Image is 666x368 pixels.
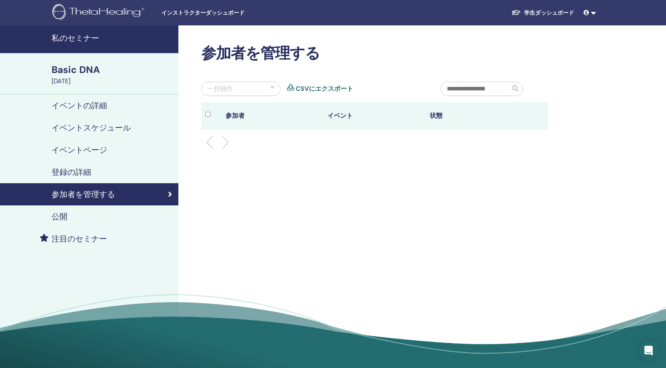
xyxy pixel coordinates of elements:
th: イベント [323,102,425,130]
h4: イベントページ [52,145,107,155]
span: インストラクターダッシュボード [161,9,280,17]
h4: イベントの詳細 [52,101,107,110]
a: CSVにエクスポート [296,84,353,94]
th: 状態 [426,102,528,130]
a: 学生ダッシュボード [505,6,580,20]
div: [DATE] [52,77,174,86]
h4: イベントスケジュール [52,123,131,132]
img: graduation-cap-white.svg [511,9,521,16]
div: 一括操作 [208,84,233,94]
div: Basic DNA [52,63,174,77]
th: 参加者 [222,102,323,130]
img: logo.png [52,4,147,22]
h4: 注目のセミナー [52,234,107,243]
div: Open Intercom Messenger [639,341,658,360]
h4: 参加者を管理する [52,190,115,199]
h4: 登録の詳細 [52,167,91,177]
h2: 参加者を管理する [201,44,548,63]
h4: 私のセミナー [52,33,174,43]
a: Basic DNA[DATE] [47,63,178,86]
h4: 公開 [52,212,67,221]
